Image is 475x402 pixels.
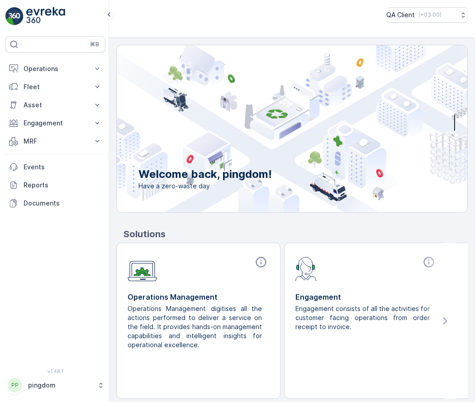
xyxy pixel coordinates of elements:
p: Events [24,163,102,172]
button: Asset [5,96,105,114]
img: logo [5,7,24,25]
p: Reports [24,181,102,190]
p: Asset [24,100,87,110]
p: Operations [24,64,87,73]
img: logo_light-DOdMpM7g.png [26,7,65,25]
button: MRF [5,132,105,150]
img: module-icon [295,256,317,281]
p: QA Client [386,10,415,19]
p: pingdom [28,381,93,390]
p: Documents [24,199,102,208]
p: Welcome back, pingdom! [138,167,272,182]
span: Have a zero-waste day [138,182,272,191]
a: Documents [5,194,105,212]
p: Operations Management [128,292,269,302]
p: Operations Management digitises all the actions performed to deliver a service on the field. It p... [128,304,262,349]
p: ( +03:00 ) [418,11,442,19]
a: Events [5,158,105,176]
p: Engagement consists of all the activities for customer facing operations from order receipt to in... [295,304,430,331]
img: city illustration [76,45,467,212]
p: MRF [24,137,87,146]
p: Fleet [24,82,87,91]
p: ⌘B [90,41,99,48]
button: PPpingdom [5,376,105,395]
img: module-icon [128,256,157,282]
div: PP [8,378,22,392]
button: Fleet [5,78,105,96]
button: Engagement [5,114,105,132]
p: Solutions [123,227,468,241]
span: v 1.48.1 [5,368,105,374]
p: Engagement [24,119,87,128]
a: Reports [5,176,105,194]
p: Engagement [295,292,437,302]
button: QA Client(+03:00) [386,7,468,23]
button: Operations [5,60,105,78]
